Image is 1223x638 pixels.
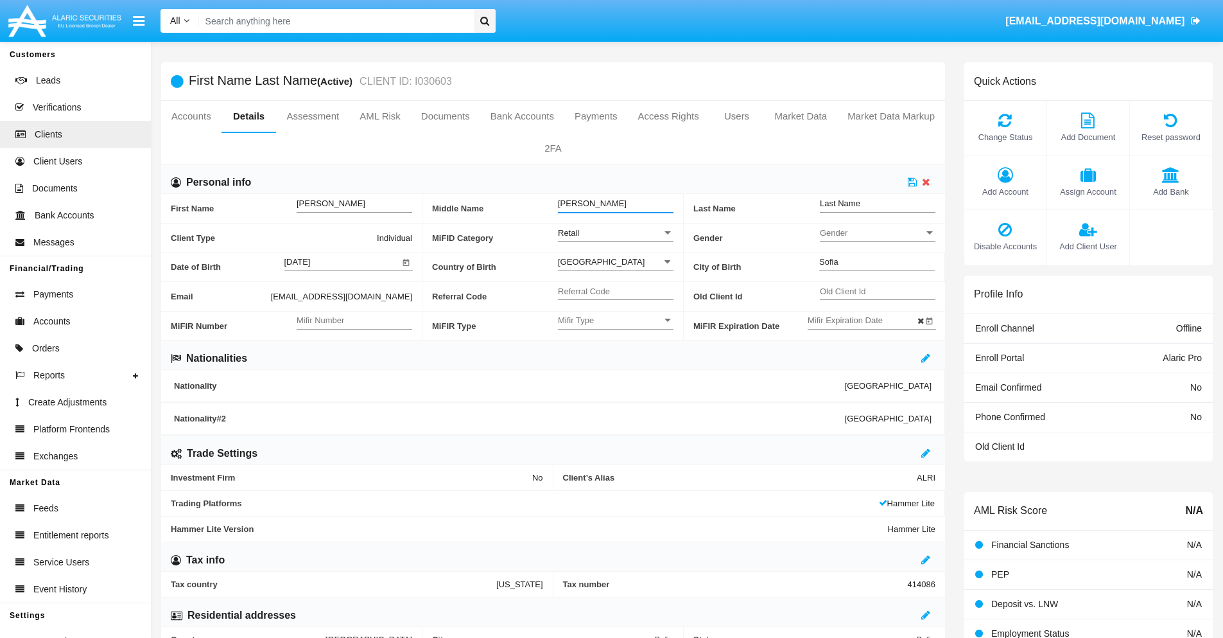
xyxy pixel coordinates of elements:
span: Email [171,290,271,303]
span: [EMAIL_ADDRESS][DOMAIN_NAME] [1005,15,1184,26]
span: Hammer Lite Version [171,524,888,534]
span: Payments [33,288,73,301]
span: MiFID Category [432,224,558,253]
span: Client Users [33,155,82,168]
span: No [532,473,543,483]
a: 2FA [161,133,945,164]
span: Email Confirmed [975,382,1041,393]
a: All [160,14,199,28]
span: Enroll Portal [975,353,1024,363]
span: Platform Frontends [33,423,110,436]
a: Market Data Markup [837,101,945,132]
span: Bank Accounts [35,209,94,222]
span: 414086 [908,580,935,589]
img: Logo image [6,2,123,40]
span: Documents [32,182,78,195]
span: Accounts [33,315,71,328]
span: Old Client Id [975,441,1025,452]
small: CLIENT ID: I030603 [356,76,452,87]
span: Gender [820,227,924,238]
h6: Nationalities [186,351,247,366]
h6: Residential addresses [187,608,296,623]
span: Tax number [563,580,908,589]
span: Exchanges [33,450,78,463]
span: Reset password [1136,131,1206,143]
span: Enroll Channel [975,323,1034,333]
span: Add Account [971,186,1040,198]
span: Verifications [33,101,81,114]
span: Client Type [171,231,377,245]
span: [GEOGRAPHIC_DATA] [845,414,932,423]
span: Leads [36,74,60,87]
span: N/A [1185,503,1203,518]
span: Clients [35,128,62,141]
span: Entitlement reports [33,529,109,542]
span: Retail [558,228,579,238]
span: Reports [33,369,65,382]
h6: Profile Info [974,288,1023,300]
span: [US_STATE] [496,580,542,589]
span: No [1190,382,1202,393]
h6: Quick Actions [974,75,1036,87]
a: Payments [564,101,628,132]
a: Users [709,101,765,132]
span: MiFIR Expiration Date [693,312,808,341]
a: Assessment [276,101,349,132]
a: AML Risk [349,101,411,132]
span: All [170,15,180,26]
span: First Name [171,194,297,223]
span: Alaric Pro [1163,353,1202,363]
span: Nationality [174,381,845,391]
span: Orders [32,342,60,355]
button: Open calendar [400,255,413,268]
span: N/A [1187,540,1202,550]
span: Hammer Lite [888,524,935,534]
span: Old Client Id [693,282,820,311]
h6: AML Risk Score [974,504,1047,517]
span: [GEOGRAPHIC_DATA] [845,381,932,391]
div: (Active) [317,74,356,89]
span: N/A [1187,599,1202,609]
span: No [1190,412,1202,422]
span: Add Bank [1136,186,1206,198]
a: Access Rights [628,101,709,132]
h6: Personal info [186,175,251,190]
a: [EMAIL_ADDRESS][DOMAIN_NAME] [1000,3,1207,39]
span: Event History [33,583,87,596]
span: Trading Platforms [171,499,879,508]
span: Change Status [971,131,1040,143]
span: Country of Birth [432,253,558,281]
span: City of Birth [693,253,819,281]
span: Referral Code [432,282,558,311]
h6: Tax info [186,553,225,567]
span: PEP [991,569,1009,580]
span: Add Document [1054,131,1123,143]
span: Financial Sanctions [991,540,1069,550]
span: Create Adjustments [28,396,107,409]
span: [EMAIL_ADDRESS][DOMAIN_NAME] [271,290,412,303]
span: Add Client User [1054,240,1123,253]
a: Details [221,101,277,132]
a: Accounts [161,101,221,132]
span: Middle Name [432,194,558,223]
button: Open calendar [923,314,936,326]
span: ALRI [917,473,935,483]
span: Feeds [33,502,58,515]
span: Date of Birth [171,253,284,281]
a: Documents [411,101,480,132]
span: Disable Accounts [971,240,1040,253]
span: Mifir Type [558,315,662,326]
span: MiFIR Type [432,312,558,341]
span: Nationality #2 [174,414,845,423]
span: Tax country [171,580,496,589]
span: Assign Account [1054,186,1123,198]
span: N/A [1187,569,1202,580]
span: Individual [377,231,412,245]
span: Offline [1176,323,1202,333]
a: Market Data [764,101,837,132]
span: Deposit vs. LNW [991,599,1058,609]
a: Bank Accounts [480,101,564,132]
input: Search [199,9,469,33]
span: MiFIR Number [171,312,297,341]
span: Client’s Alias [563,473,917,483]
